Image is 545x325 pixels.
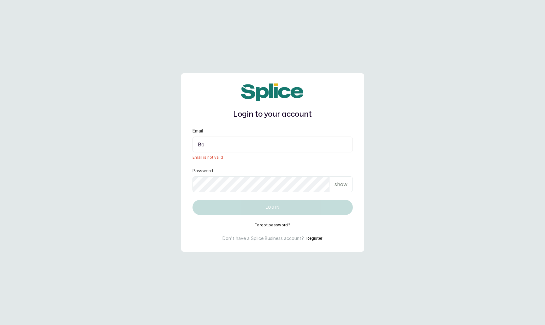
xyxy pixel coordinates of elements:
button: Register [306,235,322,242]
p: Don't have a Splice Business account? [222,235,304,242]
button: Log in [193,200,353,215]
label: Email [193,128,203,134]
p: show [335,181,347,188]
button: Forgot password? [255,223,290,228]
h1: Login to your account [193,109,353,120]
input: email@acme.com [193,137,353,152]
label: Password [193,168,213,174]
span: Email is not valid [193,155,353,160]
